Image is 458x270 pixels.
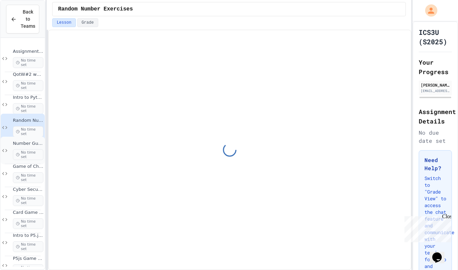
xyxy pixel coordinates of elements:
span: No time set [13,218,43,229]
span: No time set [13,103,43,114]
h3: Need Help? [424,156,446,172]
span: No time set [13,172,43,183]
span: No time set [13,57,43,68]
span: Assignment #1 CES 2025 Website [13,49,43,54]
div: [PERSON_NAME] [421,82,450,88]
span: Game of Chance Assignment [13,164,43,170]
button: Back to Teams [6,5,39,33]
span: Intro to Python [13,95,43,100]
iframe: chat widget [430,243,451,263]
span: No time set [13,241,43,252]
button: Grade [77,18,98,27]
span: QotW#2 web site [13,72,43,77]
button: Lesson [52,18,76,27]
span: No time set [13,195,43,206]
span: Random Number Exercises [58,5,133,13]
span: Cyber Securing Web Site [13,187,43,193]
h2: Assignment Details [419,107,452,126]
span: Intro to P5.js Assignment [13,233,43,239]
span: Random Number Exercises [13,118,43,123]
span: No time set [13,149,43,160]
span: Card Game Assignment [13,210,43,216]
iframe: chat widget [402,213,451,242]
span: No time set [13,126,43,137]
span: Back to Teams [21,8,35,30]
div: Chat with us now!Close [3,3,47,43]
span: P5js Game Assignment [13,256,43,262]
h2: Your Progress [419,58,452,76]
div: No due date set [419,129,452,145]
h1: ICS3U (S2025) [419,27,452,46]
span: Number Guessing Game [13,141,43,147]
div: [EMAIL_ADDRESS][DOMAIN_NAME] [421,88,450,93]
span: No time set [13,80,43,91]
div: My Account [418,3,439,18]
